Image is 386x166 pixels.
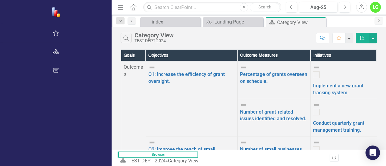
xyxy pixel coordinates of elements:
[313,64,320,71] img: Not Defined
[214,18,262,26] div: Landing Page
[365,146,380,160] div: Open Intercom Messenger
[313,52,374,58] div: Initiatives
[240,139,247,146] img: Not Defined
[240,109,306,122] a: Number of grant-related issues identified and resolved.
[313,120,364,133] a: Conduct quarterly grant management training.
[313,83,363,96] a: Implement a new grant tracking system.
[240,102,247,109] img: Not Defined
[250,3,280,11] button: Search
[51,7,62,17] img: ClearPoint Strategy
[204,18,262,26] a: Landing Page
[240,52,308,58] div: Outcome Measures
[134,32,174,39] div: Category View
[152,18,199,26] div: index
[148,71,225,84] a: O1: Increase the efficiency of grant oversight.
[240,71,307,84] a: Percentage of grants overseen on schedule.
[134,39,174,43] div: TEST DEPT 2024
[148,139,156,146] img: Not Defined
[277,19,324,26] div: Category View
[299,2,337,13] button: Aug-25
[143,2,281,13] input: Search ClearPoint...
[124,52,143,58] div: Goals
[118,152,198,158] span: Browser
[168,158,198,164] div: Category View
[240,64,247,71] img: Not Defined
[142,18,199,26] a: index
[120,158,201,164] div: »
[148,64,156,71] img: Not Defined
[313,102,320,109] img: Not Defined
[313,139,320,146] img: Not Defined
[240,146,302,159] a: Number of small businesses reached.
[148,146,221,159] a: O2: Improve the reach of small business outreach and programs.
[124,64,143,77] span: Outcomes
[148,52,235,58] div: Objectives
[370,2,381,13] button: LG
[258,5,271,9] span: Search
[301,4,335,11] div: Aug-25
[128,158,166,164] a: TEST DEPT 2024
